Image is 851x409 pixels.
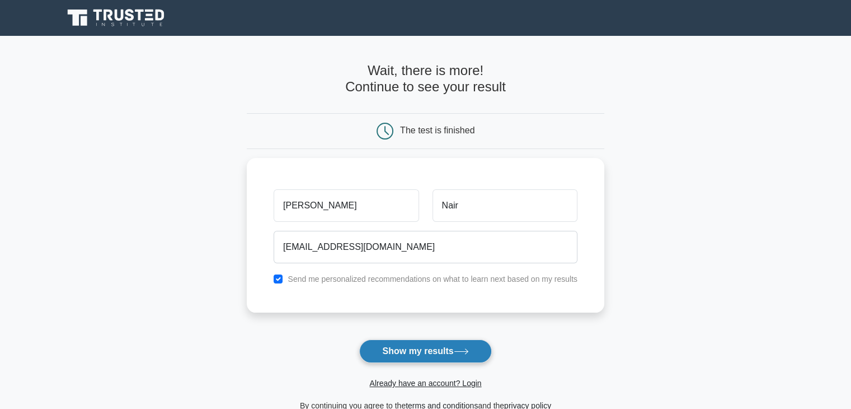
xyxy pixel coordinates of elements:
input: Last name [432,189,577,222]
div: The test is finished [400,126,474,135]
button: Show my results [359,340,491,363]
h4: Wait, there is more! Continue to see your result [247,63,604,95]
a: Already have an account? Login [369,379,481,388]
input: Email [274,231,577,263]
input: First name [274,189,419,222]
label: Send me personalized recommendations on what to learn next based on my results [288,275,577,283]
